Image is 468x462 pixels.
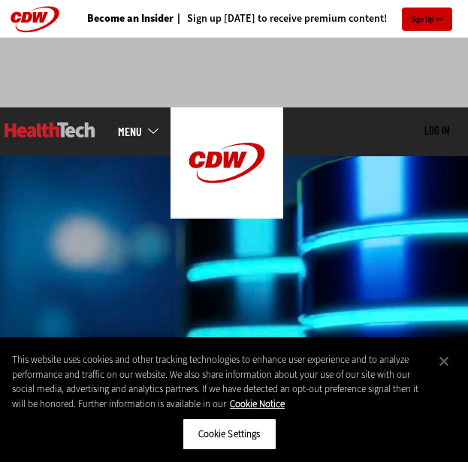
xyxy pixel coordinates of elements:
button: Cookie Settings [183,418,276,450]
a: More information about your privacy [230,397,285,410]
a: Sign up [DATE] to receive premium content! [174,14,387,24]
a: Become an Insider [87,14,174,24]
a: CDW [171,207,283,222]
a: Sign Up [402,8,452,31]
div: User menu [424,124,449,138]
img: Home [5,122,95,137]
button: Close [427,345,460,378]
img: Home [171,107,283,219]
div: This website uses cookies and other tracking technologies to enhance user experience and to analy... [12,352,433,411]
a: Log in [424,123,449,137]
a: mobile-menu [118,125,171,137]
